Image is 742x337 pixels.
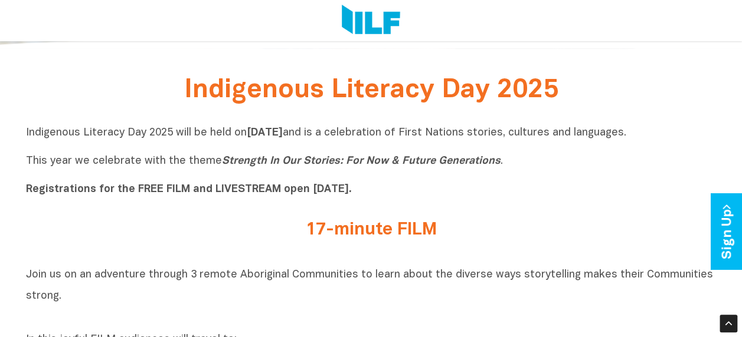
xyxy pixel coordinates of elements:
i: Strength In Our Stories: For Now & Future Generations [222,156,501,166]
img: Logo [342,5,400,37]
b: [DATE] [247,128,283,138]
h2: 17-minute FILM [150,220,593,240]
span: Join us on an adventure through 3 remote Aboriginal Communities to learn about the diverse ways s... [26,270,713,301]
div: Scroll Back to Top [720,315,737,332]
b: Registrations for the FREE FILM and LIVESTREAM open [DATE]. [26,184,352,194]
span: Indigenous Literacy Day 2025 [184,78,558,103]
p: Indigenous Literacy Day 2025 will be held on and is a celebration of First Nations stories, cultu... [26,126,717,197]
